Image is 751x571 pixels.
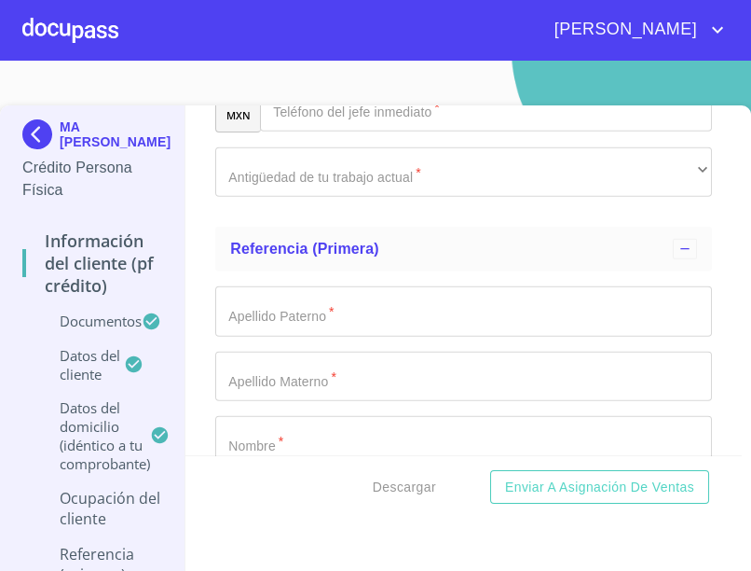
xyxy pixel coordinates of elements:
p: MXN [226,108,251,122]
button: Descargar [365,470,444,505]
p: Crédito Persona Física [22,157,162,202]
span: [PERSON_NAME] [540,15,706,45]
div: ​ [215,147,712,198]
p: Información del cliente (PF crédito) [22,230,162,297]
span: Referencia (primera) [230,241,379,257]
button: Enviar a Asignación de Ventas [490,470,709,505]
p: Datos del cliente [22,346,124,383]
p: Datos del domicilio (idéntico a tu comprobante) [22,398,150,473]
p: Ocupación del Cliente [22,488,162,529]
p: Documentos [22,312,142,330]
button: account of current user [540,15,729,45]
p: MA [PERSON_NAME] [60,119,171,149]
img: Docupass spot blue [22,119,60,149]
div: MA [PERSON_NAME] [22,119,162,157]
span: Enviar a Asignación de Ventas [505,476,694,499]
div: Referencia (primera) [215,227,712,272]
span: Descargar [373,476,436,499]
